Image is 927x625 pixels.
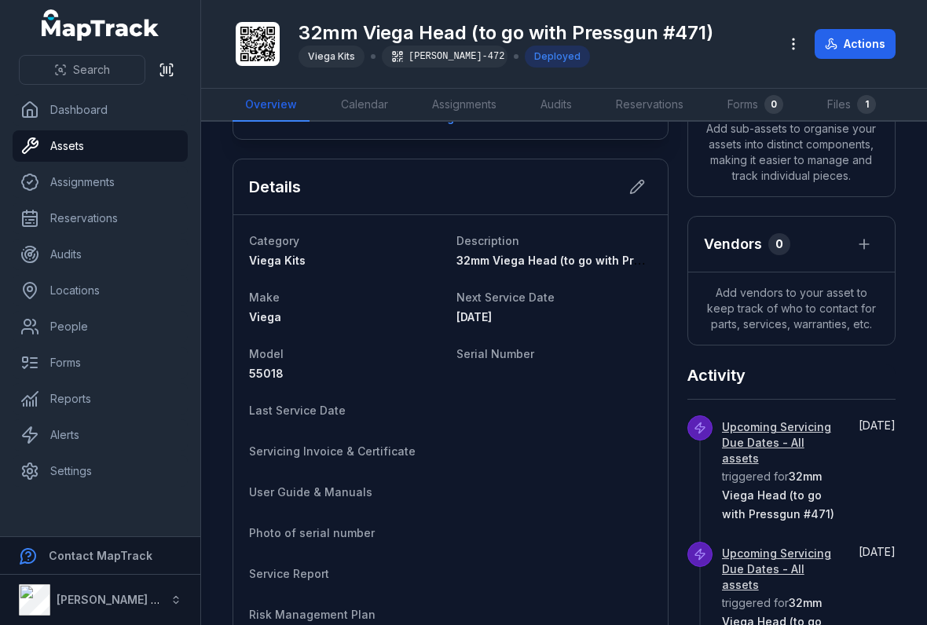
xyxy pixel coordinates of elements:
[13,130,188,162] a: Assets
[688,108,895,196] span: Add sub-assets to organise your assets into distinct components, making it easier to manage and t...
[528,89,584,122] a: Audits
[857,95,876,114] div: 1
[420,89,509,122] a: Assignments
[13,311,188,342] a: People
[525,46,590,68] div: Deployed
[249,310,281,323] span: Viega
[722,420,836,521] span: triggered for
[19,55,145,85] button: Search
[722,546,836,593] a: Upcoming Servicing Due Dates - All assets
[13,383,188,415] a: Reports
[859,418,896,432] span: [DATE]
[456,310,492,323] span: [DATE]
[13,275,188,306] a: Locations
[249,526,375,539] span: Photo of serial number
[49,549,152,562] strong: Contact MapTrack
[249,367,284,380] span: 55018
[249,404,346,417] span: Last Service Date
[456,347,534,360] span: Serial Number
[57,593,166,606] strong: [PERSON_NAME] Air
[249,234,299,247] span: Category
[249,608,376,621] span: Risk Management Plan
[456,291,555,304] span: Next Service Date
[704,233,762,255] h3: Vendors
[299,20,713,46] h1: 32mm Viega Head (to go with Pressgun #471)
[382,46,507,68] div: [PERSON_NAME]-472
[249,444,416,458] span: Servicing Invoice & Certificate
[859,418,896,432] time: 18/8/2025, 11:30:00 am
[722,470,834,521] span: 32mm Viega Head (to go with Pressgun #471)
[13,419,188,451] a: Alerts
[688,272,895,345] span: Add vendors to your asset to keep track of who to contact for parts, services, warranties, etc.
[815,29,896,59] button: Actions
[13,455,188,487] a: Settings
[249,291,280,304] span: Make
[328,89,401,122] a: Calendar
[764,95,783,114] div: 0
[249,347,284,360] span: Model
[249,176,301,198] h2: Details
[603,89,696,122] a: Reservations
[249,254,306,267] span: Viega Kits
[13,347,188,378] a: Forms
[722,419,836,466] a: Upcoming Servicing Due Dates - All assets
[456,234,519,247] span: Description
[715,89,796,122] a: Forms0
[13,166,188,198] a: Assignments
[42,9,159,41] a: MapTrack
[815,89,889,122] a: Files1
[456,310,492,323] time: 1/3/2022, 12:00:00 am
[233,89,310,122] a: Overview
[456,254,709,267] span: 32mm Viega Head (to go with Pressgun #471)
[73,62,110,78] span: Search
[13,239,188,270] a: Audits
[249,567,329,580] span: Service Report
[859,545,896,558] time: 18/8/2025, 11:00:00 am
[768,233,790,255] div: 0
[859,545,896,558] span: [DATE]
[308,50,355,62] span: Viega Kits
[13,94,188,126] a: Dashboard
[249,485,372,499] span: User Guide & Manuals
[13,203,188,234] a: Reservations
[687,364,746,386] h2: Activity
